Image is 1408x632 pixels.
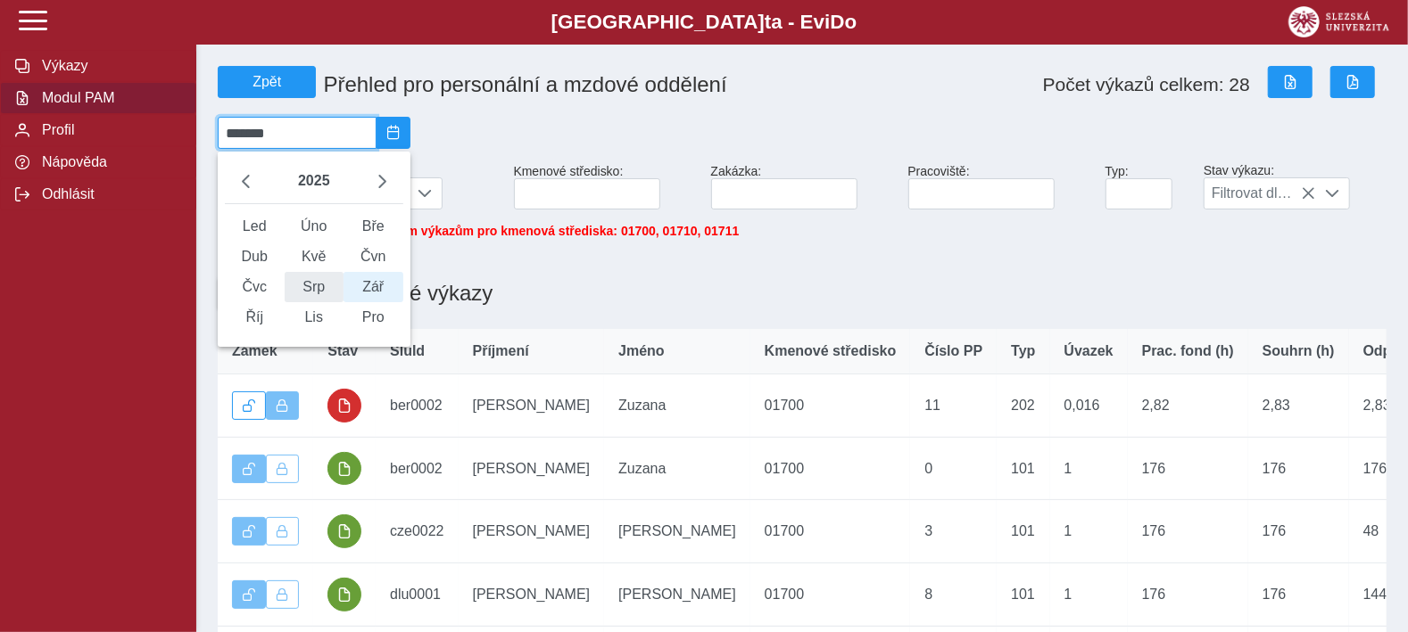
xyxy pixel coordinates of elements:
[459,500,605,563] td: [PERSON_NAME]
[1128,563,1248,627] td: 176
[765,11,771,33] span: t
[376,374,459,438] td: ber0002
[232,391,266,420] button: Odemknout výkaz.
[604,500,750,563] td: [PERSON_NAME]
[285,242,344,272] span: Kvě
[765,343,897,359] span: Kmenové středisko
[997,374,1049,438] td: 202
[1263,343,1335,359] span: Souhrn (h)
[344,302,403,332] span: Pro
[291,166,337,196] button: 2025
[344,272,403,302] span: Zář
[327,389,361,423] button: uzamčeno
[225,302,285,332] span: Říj
[232,517,266,546] button: Výkaz je odemčen.
[910,437,997,500] td: 0
[226,74,308,90] span: Zpět
[327,343,358,359] span: Stav
[997,500,1049,563] td: 101
[1197,156,1394,217] div: Stav výkazu:
[459,437,605,500] td: [PERSON_NAME]
[37,58,181,74] span: Výkazy
[1043,74,1250,95] span: Počet výkazů celkem: 28
[376,437,459,500] td: ber0002
[211,156,507,217] div: Zaměstnanec:
[1248,563,1349,627] td: 176
[225,272,285,302] span: Čvc
[1128,500,1248,563] td: 176
[266,580,300,609] button: Uzamknout lze pouze výkaz, který je podepsán a schválen.
[750,563,911,627] td: 01700
[750,500,911,563] td: 01700
[830,11,844,33] span: D
[376,563,459,627] td: dlu0001
[376,500,459,563] td: cze0022
[845,11,857,33] span: o
[232,580,266,609] button: Výkaz je odemčen.
[1128,374,1248,438] td: 2,82
[1248,437,1349,500] td: 176
[1050,563,1128,627] td: 1
[285,211,344,242] span: Úno
[604,374,750,438] td: Zuzana
[232,343,277,359] span: Zámek
[327,514,361,548] button: podepsáno
[1205,178,1315,209] span: Filtrovat dle stavu
[704,157,901,217] div: Zakázka:
[266,455,300,483] button: Uzamknout lze pouze výkaz, který je podepsán a schválen.
[459,563,605,627] td: [PERSON_NAME]
[604,437,750,500] td: Zuzana
[1248,374,1349,438] td: 2,83
[1050,437,1128,500] td: 1
[266,391,300,420] button: Výkaz uzamčen.
[327,578,361,611] button: podepsáno
[37,122,181,138] span: Profil
[1128,437,1248,500] td: 176
[377,117,410,149] button: 2025/09
[1064,343,1114,359] span: Úvazek
[232,455,266,483] button: Výkaz je odemčen.
[225,242,285,272] span: Dub
[507,157,704,217] div: Kmenové středisko:
[316,65,907,104] h1: Přehled pro personální a mzdové oddělení
[997,437,1049,500] td: 101
[473,343,529,359] span: Příjmení
[604,563,750,627] td: [PERSON_NAME]
[1248,500,1349,563] td: 176
[1288,6,1389,37] img: logo_web_su.png
[344,211,403,242] span: Bře
[924,343,982,359] span: Číslo PP
[750,437,911,500] td: 01700
[37,186,181,202] span: Odhlásit
[218,224,739,238] span: Máte přístup pouze ke kmenovým výkazům pro kmenová střediska: 01700, 01710, 01711
[285,272,344,302] span: Srp
[37,154,181,170] span: Nápověda
[37,90,181,106] span: Modul PAM
[327,452,361,486] button: podepsáno
[1330,66,1375,98] button: Export do PDF
[1098,157,1197,217] div: Typ:
[344,242,403,272] span: Čvn
[910,563,997,627] td: 8
[910,374,997,438] td: 11
[390,343,425,359] span: SluId
[1011,343,1035,359] span: Typ
[285,302,344,332] span: Lis
[266,517,300,546] button: Uzamknout lze pouze výkaz, který je podepsán a schválen.
[225,211,285,242] span: Led
[997,563,1049,627] td: 101
[459,374,605,438] td: [PERSON_NAME]
[1268,66,1313,98] button: Export do Excelu
[54,11,1354,34] b: [GEOGRAPHIC_DATA] a - Evi
[618,343,665,359] span: Jméno
[1050,500,1128,563] td: 1
[910,500,997,563] td: 3
[218,66,316,98] button: Zpět
[750,374,911,438] td: 01700
[901,157,1098,217] div: Pracoviště:
[1050,374,1128,438] td: 0,016
[1142,343,1234,359] span: Prac. fond (h)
